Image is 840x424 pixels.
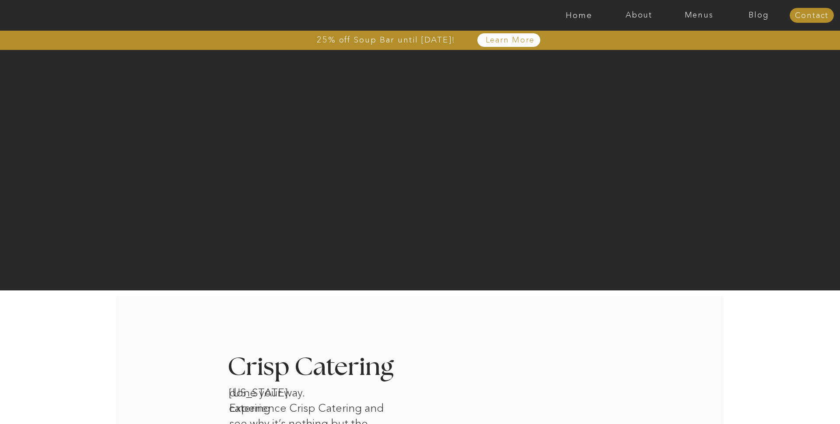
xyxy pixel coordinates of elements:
a: 25% off Soup Bar until [DATE]! [285,35,487,44]
a: Contact [790,11,834,20]
h3: Crisp Catering [227,355,416,381]
a: Menus [669,11,729,20]
a: Blog [729,11,789,20]
a: About [609,11,669,20]
a: Home [549,11,609,20]
a: Learn More [465,36,555,45]
h1: [US_STATE] catering [229,385,320,396]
